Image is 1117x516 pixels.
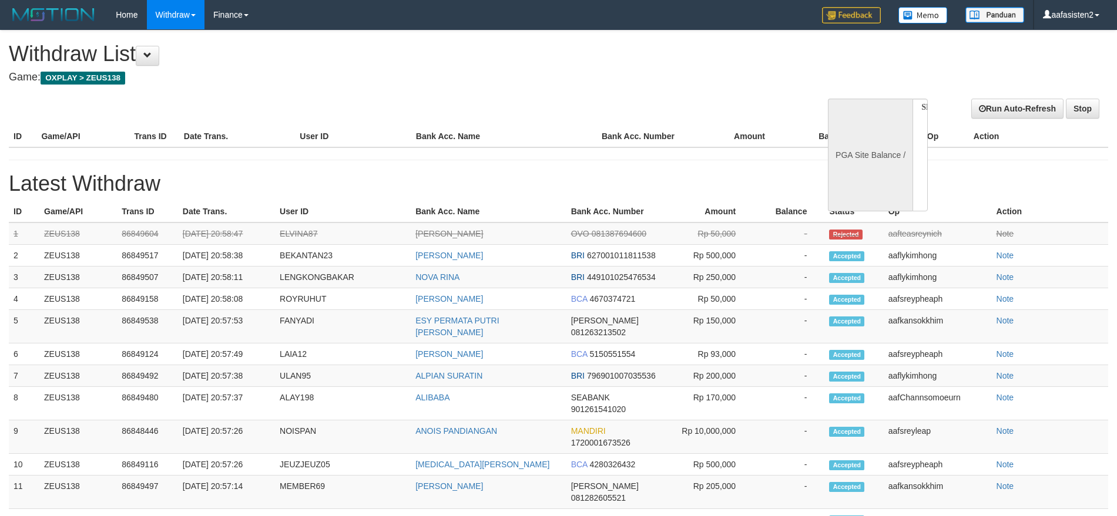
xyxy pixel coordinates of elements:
[571,481,639,491] span: [PERSON_NAME]
[669,343,753,365] td: Rp 93,000
[571,460,588,469] span: BCA
[884,475,992,509] td: aafkansokkhim
[571,328,626,337] span: 081263213502
[997,393,1014,402] a: Note
[117,222,178,245] td: 86849604
[178,201,275,222] th: Date Trans.
[117,310,178,343] td: 86849538
[571,393,610,402] span: SEABANK
[39,420,117,454] td: ZEUS138
[566,201,670,222] th: Bank Acc. Number
[9,267,39,288] td: 3
[117,365,178,387] td: 86849492
[117,387,178,420] td: 86849480
[411,201,566,222] th: Bank Acc. Name
[117,288,178,310] td: 86849158
[753,245,824,267] td: -
[997,481,1014,491] a: Note
[690,126,783,147] th: Amount
[898,7,948,23] img: Button%20Memo.svg
[9,387,39,420] td: 8
[571,438,630,447] span: 1720001673526
[884,267,992,288] td: aaflykimhong
[571,493,626,502] span: 081282605521
[411,126,597,147] th: Bank Acc. Name
[39,288,117,310] td: ZEUS138
[415,316,499,337] a: ESY PERMATA PUTRI [PERSON_NAME]
[275,201,411,222] th: User ID
[9,6,98,23] img: MOTION_logo.png
[997,371,1014,380] a: Note
[117,245,178,267] td: 86849517
[9,245,39,267] td: 2
[829,295,864,305] span: Accepted
[884,288,992,310] td: aafsreypheaph
[9,365,39,387] td: 7
[9,42,733,66] h1: Withdraw List
[415,393,450,402] a: ALIBABA
[997,251,1014,260] a: Note
[753,387,824,420] td: -
[997,272,1014,282] a: Note
[571,272,585,282] span: BRI
[753,475,824,509] td: -
[753,288,824,310] td: -
[178,387,275,420] td: [DATE] 20:57:37
[923,126,969,147] th: Op
[178,245,275,267] td: [DATE] 20:58:38
[275,288,411,310] td: ROYRUHUT
[829,460,864,470] span: Accepted
[275,475,411,509] td: MEMBER69
[997,294,1014,303] a: Note
[669,201,753,222] th: Amount
[822,7,881,23] img: Feedback.jpg
[9,288,39,310] td: 4
[39,245,117,267] td: ZEUS138
[9,201,39,222] th: ID
[669,365,753,387] td: Rp 200,000
[753,420,824,454] td: -
[275,454,411,475] td: JEUZJEUZ05
[829,273,864,283] span: Accepted
[39,201,117,222] th: Game/API
[9,454,39,475] td: 10
[669,267,753,288] td: Rp 250,000
[178,420,275,454] td: [DATE] 20:57:26
[884,454,992,475] td: aafsreypheaph
[178,267,275,288] td: [DATE] 20:58:11
[129,126,179,147] th: Trans ID
[39,475,117,509] td: ZEUS138
[829,482,864,492] span: Accepted
[178,365,275,387] td: [DATE] 20:57:38
[415,481,483,491] a: [PERSON_NAME]
[117,454,178,475] td: 86849116
[971,99,1064,119] a: Run Auto-Refresh
[669,387,753,420] td: Rp 170,000
[669,420,753,454] td: Rp 10,000,000
[590,294,636,303] span: 4670374721
[275,310,411,343] td: FANYADI
[829,316,864,326] span: Accepted
[669,454,753,475] td: Rp 500,000
[753,343,824,365] td: -
[39,454,117,475] td: ZEUS138
[824,201,883,222] th: Status
[295,126,411,147] th: User ID
[39,222,117,245] td: ZEUS138
[415,371,482,380] a: ALPIAN SURATIN
[571,404,626,414] span: 901261541020
[571,251,585,260] span: BRI
[992,201,1108,222] th: Action
[1066,99,1099,119] a: Stop
[884,245,992,267] td: aaflykimhong
[997,229,1014,238] a: Note
[117,201,178,222] th: Trans ID
[829,230,862,240] span: Rejected
[753,310,824,343] td: -
[179,126,296,147] th: Date Trans.
[571,371,585,380] span: BRI
[828,99,913,211] div: PGA Site Balance /
[571,349,588,359] span: BCA
[829,372,864,382] span: Accepted
[39,365,117,387] td: ZEUS138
